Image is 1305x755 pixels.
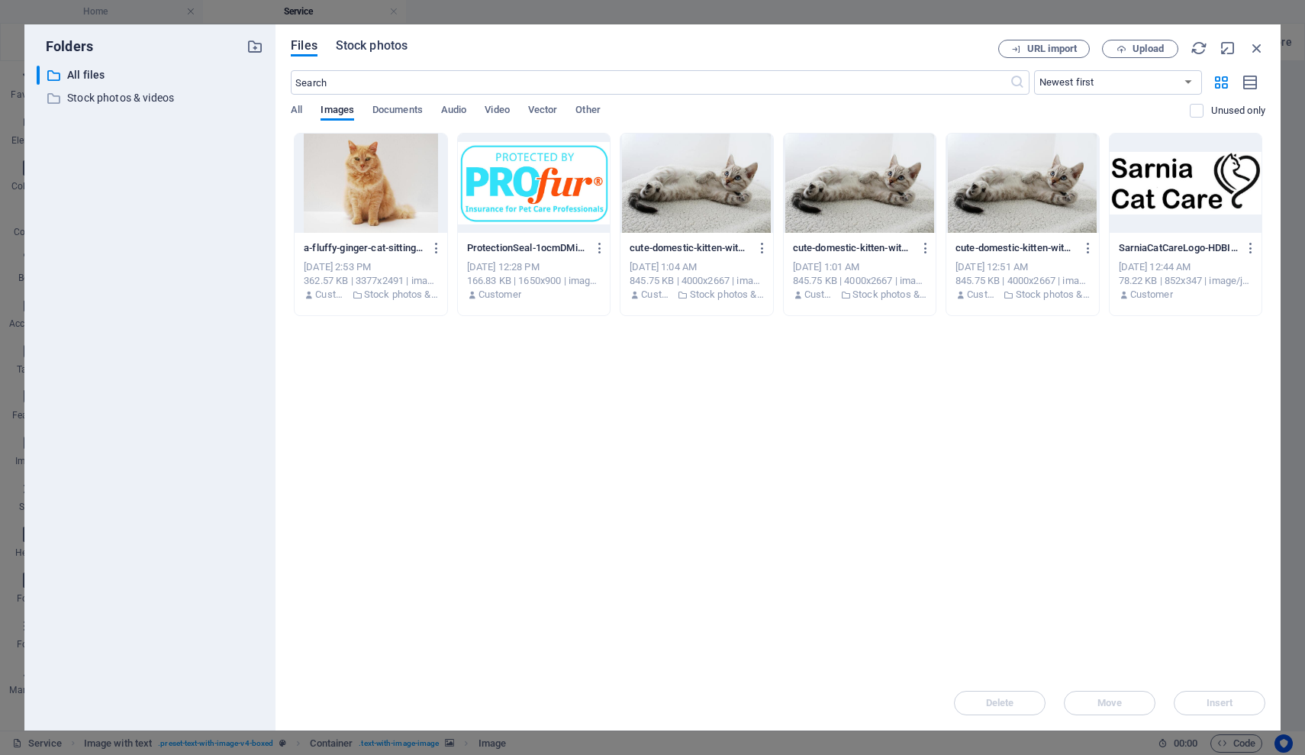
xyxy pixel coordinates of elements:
[1119,241,1239,255] p: SarniaCatCareLogo-HDBIebnj-UcthRGPygeI8A.JPG
[67,89,235,107] p: Stock photos & videos
[630,274,763,288] div: 845.75 KB | 4000x2667 | image/jpeg
[37,66,40,85] div: ​
[955,288,1089,302] div: By: Customer | Folder: Stock photos & videos
[1191,40,1207,56] i: Reload
[321,101,354,122] span: Images
[528,101,558,122] span: Vector
[793,241,913,255] p: cute-domestic-kitten-with-blue-eyes-lying-on-a-fluffy-rug-looking-curious-iEb99NgGQSNDV17-zFNaQg....
[37,37,93,56] p: Folders
[998,40,1090,58] button: URL import
[793,274,926,288] div: 845.75 KB | 4000x2667 | image/jpeg
[793,260,926,274] div: [DATE] 1:01 AM
[955,260,1089,274] div: [DATE] 12:51 AM
[630,288,763,302] div: By: Customer | Folder: Stock photos & videos
[1249,40,1265,56] i: Close
[304,288,437,302] div: By: Customer | Folder: Stock photos & videos
[1119,274,1252,288] div: 78.22 KB | 852x347 | image/jpeg
[441,101,466,122] span: Audio
[315,288,347,302] p: Customer
[630,241,749,255] p: cute-domestic-kitten-with-blue-eyes-lying-on-a-fluffy-rug-looking-curious-EhASkD7NxeqjhPJXUj9XDw....
[804,288,836,302] p: Customer
[291,101,302,122] span: All
[467,274,601,288] div: 166.83 KB | 1650x900 | image/jpeg
[793,288,926,302] div: By: Customer | Folder: Stock photos & videos
[641,288,673,302] p: Customer
[630,260,763,274] div: [DATE] 1:04 AM
[67,66,235,84] p: All files
[37,89,263,108] div: Stock photos & videos
[1016,288,1090,302] p: Stock photos & videos
[575,101,600,122] span: Other
[336,37,408,55] span: Stock photos
[291,70,1009,95] input: Search
[690,288,764,302] p: Stock photos & videos
[967,288,999,302] p: Customer
[291,37,317,55] span: Files
[372,101,423,122] span: Documents
[1102,40,1178,58] button: Upload
[467,260,601,274] div: [DATE] 12:28 PM
[364,288,438,302] p: Stock photos & videos
[246,38,263,55] i: Create new folder
[955,241,1075,255] p: cute-domestic-kitten-with-blue-eyes-lying-on-a-fluffy-rug-looking-curious-z8_BdYQ68RnRF2IZFk4pjA....
[852,288,926,302] p: Stock photos & videos
[478,288,521,302] p: Customer
[1133,44,1164,53] span: Upload
[1130,288,1173,302] p: Customer
[1211,104,1265,118] p: Displays only files that are not in use on the website. Files added during this session can still...
[955,274,1089,288] div: 845.75 KB | 4000x2667 | image/jpeg
[304,260,437,274] div: [DATE] 2:53 PM
[304,241,424,255] p: a-fluffy-ginger-cat-sitting-gracefully-showcasing-its-vibrant-fur-against-a-minimalistic-backgrou...
[1220,40,1236,56] i: Minimize
[467,241,587,255] p: ProtectionSeal-1ocmDMih-uC6ZW6agtvuYA.jpg
[1027,44,1077,53] span: URL import
[485,101,509,122] span: Video
[304,274,437,288] div: 362.57 KB | 3377x2491 | image/jpeg
[1119,260,1252,274] div: [DATE] 12:44 AM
